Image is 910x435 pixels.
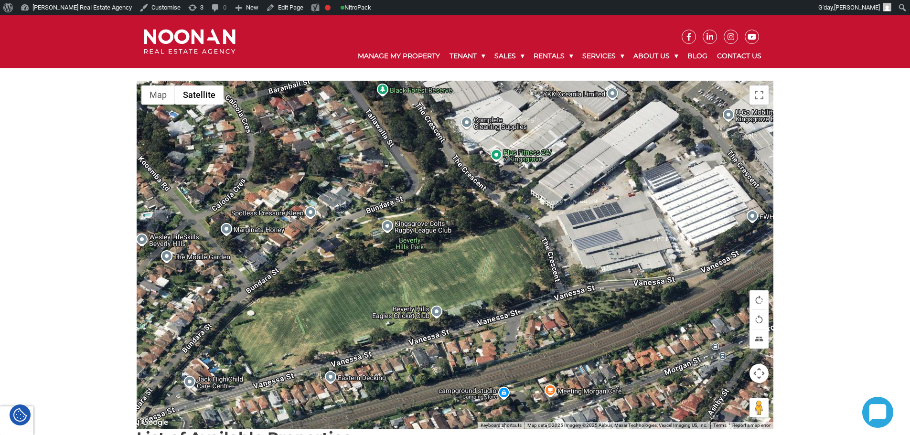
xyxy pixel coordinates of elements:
[749,290,769,309] button: Rotate map clockwise
[578,44,629,68] a: Services
[749,310,769,329] button: Rotate map counterclockwise
[141,85,175,105] button: Show street map
[529,44,578,68] a: Rentals
[353,44,445,68] a: Manage My Property
[175,85,224,105] button: Show satellite imagery
[144,29,236,54] img: Noonan Real Estate Agency
[325,5,331,11] div: Focus keyphrase not set
[445,44,490,68] a: Tenant
[629,44,683,68] a: About Us
[481,422,522,429] button: Keyboard shortcuts
[683,44,712,68] a: Blog
[713,423,727,428] a: Terms (opens in new tab)
[732,423,771,428] a: Report a map error
[749,329,769,349] button: Tilt map
[749,364,769,383] button: Map camera controls
[527,423,707,428] span: Map data ©2025 Imagery ©2025 Airbus, Maxar Technologies, Vexcel Imaging US, Inc.
[10,404,31,425] div: Cookie Settings
[490,44,529,68] a: Sales
[834,4,880,11] span: [PERSON_NAME]
[139,416,171,429] a: Open this area in Google Maps (opens a new window)
[712,44,766,68] a: Contact Us
[749,85,769,105] button: Toggle fullscreen view
[749,398,769,417] button: Drag Pegman onto the map to open Street View
[139,416,171,429] img: Google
